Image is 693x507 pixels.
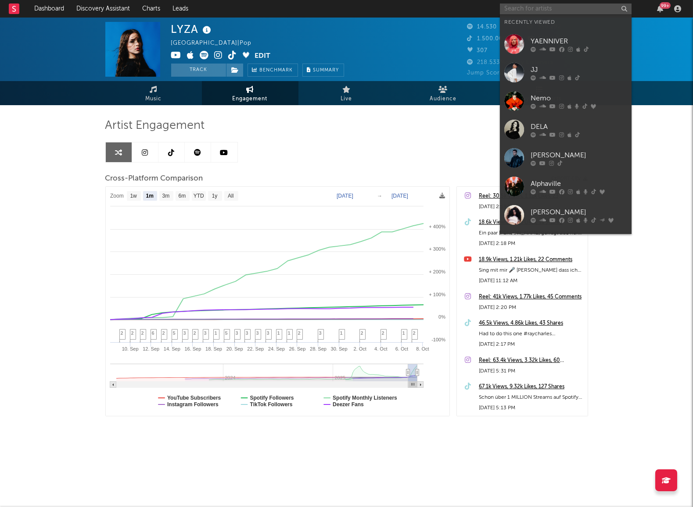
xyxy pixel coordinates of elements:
text: 1m [146,193,153,199]
a: DELA [500,115,632,144]
text: 12. Sep [143,346,159,351]
text: Instagram Followers [167,401,219,408]
text: 3m [162,193,169,199]
text: All [228,193,233,199]
a: [PERSON_NAME] [500,201,632,229]
text: [DATE] [391,193,408,199]
div: Reel: 41k Views, 1.77k Likes, 45 Comments [479,292,583,302]
text: + 200% [429,269,445,274]
a: Juse Ju [500,229,632,258]
text: 6. Oct [395,346,408,351]
div: [DATE] 5:13 PM [479,403,583,413]
text: 1w [130,193,137,199]
a: Benchmark [248,64,298,77]
div: JJ [531,64,627,75]
span: 2 [361,330,363,336]
span: 2 [162,330,165,336]
text: 10. Sep [122,346,138,351]
span: 2 [141,330,144,336]
text: YouTube Subscribers [167,395,221,401]
text: → [377,193,382,199]
button: Track [171,64,226,77]
text: 14. Sep [163,346,180,351]
a: 67.1k Views, 9.32k Likes, 127 Shares [479,382,583,392]
a: Music [105,81,202,105]
div: Alphaville [531,178,627,189]
span: Cross-Platform Comparison [105,174,203,184]
input: Search for artists [500,4,632,14]
text: Spotify Monthly Listeners [333,395,397,401]
div: [DATE] 2:19 PM [479,202,583,212]
div: YAENNIVER [531,36,627,46]
span: Jump Score: 91.9 [467,70,519,76]
a: Reel: 63.4k Views, 3.32k Likes, 60 Comments [479,355,583,366]
a: [PERSON_NAME] [500,144,632,172]
a: Alphaville [500,172,632,201]
span: 2 [194,330,196,336]
span: 6 [152,330,154,336]
div: [GEOGRAPHIC_DATA] | Pop [171,38,262,49]
text: TikTok Followers [250,401,292,408]
a: Playlists/Charts [492,81,588,105]
text: 1y [212,193,217,199]
span: Summary [313,68,339,73]
a: 46.5k Views, 4.86k Likes, 43 Shares [479,318,583,329]
text: 26. Sep [289,346,305,351]
a: Live [298,81,395,105]
span: 3 [267,330,269,336]
text: + 100% [429,292,445,297]
div: Sing mit mir 🎤 [PERSON_NAME] dass ich dich liebe 💔 [479,265,583,276]
span: 307 [467,48,488,53]
text: + 300% [429,246,445,252]
span: 1 [402,330,405,336]
div: [PERSON_NAME] [531,150,627,160]
text: 18. Sep [205,346,222,351]
a: Engagement [202,81,298,105]
span: 3 [236,330,238,336]
div: [DATE] 2:17 PM [479,339,583,350]
span: Live [341,94,352,104]
span: Artist Engagement [105,121,205,131]
a: 18.6k Views, 2.53k Likes, 11 Shares [479,217,583,228]
text: Deezer Fans [333,401,364,408]
a: Reel: 30.5k Views, 1.11k Likes, 23 Comments [479,191,583,202]
a: Nemo [500,87,632,115]
text: 8. Oct [416,346,429,351]
span: Audience [430,94,456,104]
span: 3 [204,330,207,336]
button: 99+ [657,5,663,12]
div: Ein paar [PERSON_NAME] gefragt also here u go 🩷 #fy #hassdassichdichliebe #openverse [479,228,583,238]
span: 2 [121,330,123,336]
div: [DATE] 2:18 PM [479,238,583,249]
button: Summary [302,64,344,77]
a: 18.9k Views, 1.21k Likes, 22 Comments [479,255,583,265]
div: Recently Viewed [504,17,627,28]
text: 16. Sep [184,346,201,351]
div: LYZA [171,22,214,36]
text: 2. Oct [353,346,366,351]
text: 22. Sep [247,346,264,351]
span: 14.530 [467,24,497,30]
text: -100% [431,337,445,342]
div: DELA [531,121,627,132]
span: 3 [246,330,248,336]
span: 5 [225,330,228,336]
span: 1 [340,330,343,336]
span: 2 [413,330,416,336]
div: Schon über 1 MILLION Streams auf Spotify 🥹🥹🥹 wer ist ready für neue Musik? ❤️ #hassdassichdichlie... [479,392,583,403]
span: 1.500.000 [467,36,507,42]
text: 0% [438,314,445,319]
span: 3 [183,330,186,336]
div: 99 + [660,2,671,9]
text: 24. Sep [268,346,284,351]
span: Benchmark [260,65,293,76]
text: YTD [193,193,204,199]
text: Zoom [110,193,124,199]
span: 1 [277,330,280,336]
span: 2 [298,330,301,336]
